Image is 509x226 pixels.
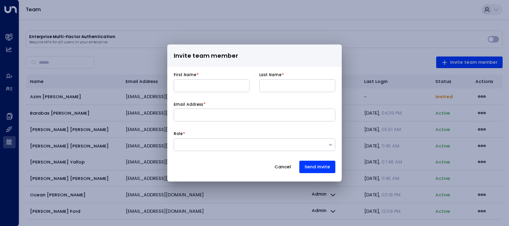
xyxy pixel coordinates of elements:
[259,72,281,78] label: Last Name
[174,102,203,107] label: Email Address
[174,72,196,78] label: First Name
[299,161,335,173] button: Send Invite
[174,131,182,137] label: Role
[174,51,238,61] span: Invite team member
[269,161,297,173] button: Cancel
